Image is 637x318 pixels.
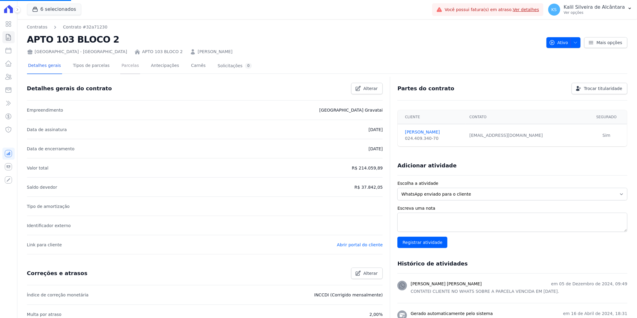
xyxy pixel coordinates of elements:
a: Solicitações0 [217,58,253,74]
span: Alterar [363,85,378,91]
a: Parcelas [120,58,140,74]
div: [EMAIL_ADDRESS][DOMAIN_NAME] [469,132,582,139]
label: Escolha a atividade [397,180,627,187]
p: Identificador externo [27,222,71,229]
a: APTO 103 BLOCO 2 [142,49,183,55]
button: 6 selecionados [27,4,81,15]
span: Ativo [549,37,568,48]
p: Ver opções [564,10,625,15]
a: [PERSON_NAME] [405,129,462,135]
h3: Adicionar atividade [397,162,456,169]
p: Saldo devedor [27,184,57,191]
p: em 05 de Dezembro de 2024, 09:49 [551,281,627,287]
h3: Partes do contrato [397,85,454,92]
p: INCCDI (Corrigido mensalmente) [314,291,383,298]
a: Contrato #32a71230 [63,24,107,30]
a: Mais opções [584,37,627,48]
th: Segurado [586,110,627,124]
a: Tipos de parcelas [72,58,111,74]
p: 2,00% [369,311,383,318]
label: Escreva uma nota [397,205,627,211]
h2: APTO 103 BLOCO 2 [27,33,542,46]
a: Ver detalhes [513,7,539,12]
button: KS Kalil Silveira de Alcântara Ver opções [543,1,637,18]
a: [PERSON_NAME] [198,49,232,55]
div: Solicitações [218,63,252,69]
a: Carnês [190,58,207,74]
p: Tipo de amortização [27,203,70,210]
a: Abrir portal do cliente [337,242,383,247]
nav: Breadcrumb [27,24,542,30]
h3: Correções e atrasos [27,270,88,277]
a: Detalhes gerais [27,58,62,74]
h3: [PERSON_NAME] [PERSON_NAME] [411,281,482,287]
input: Registrar atividade [397,237,447,248]
a: Alterar [351,83,383,94]
p: Multa por atraso [27,311,61,318]
p: Empreendimento [27,106,63,114]
span: Alterar [363,270,378,276]
p: R$ 37.842,05 [354,184,383,191]
h3: Gerado automaticamente pelo sistema [411,310,493,317]
span: Trocar titularidade [584,85,622,91]
span: Mais opções [597,40,622,46]
a: Alterar [351,268,383,279]
p: Valor total [27,164,49,172]
p: [DATE] [369,145,383,152]
span: Você possui fatura(s) em atraso. [445,7,539,13]
span: KS [552,7,557,12]
p: [GEOGRAPHIC_DATA] Gravatai [319,106,383,114]
div: [GEOGRAPHIC_DATA] - [GEOGRAPHIC_DATA] [27,49,127,55]
p: Kalil Silveira de Alcântara [564,4,625,10]
h3: Histórico de atividades [397,260,468,267]
a: Antecipações [150,58,180,74]
td: Sim [586,124,627,147]
p: R$ 214.059,89 [352,164,383,172]
nav: Breadcrumb [27,24,108,30]
p: [DATE] [369,126,383,133]
button: Ativo [546,37,581,48]
p: CONTATEI CLIENTE NO WHATS SOBRE A PARCELA VENCIDA EM [DATE]. [411,288,627,295]
p: em 16 de Abril de 2024, 18:31 [563,310,627,317]
h3: Detalhes gerais do contrato [27,85,112,92]
p: Link para cliente [27,241,62,248]
th: Contato [466,110,586,124]
p: Índice de correção monetária [27,291,89,298]
th: Cliente [398,110,466,124]
a: Contratos [27,24,47,30]
p: Data de assinatura [27,126,67,133]
div: 0 [245,63,252,69]
p: Data de encerramento [27,145,75,152]
a: Trocar titularidade [572,83,627,94]
div: 024.409.340-70 [405,135,462,142]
